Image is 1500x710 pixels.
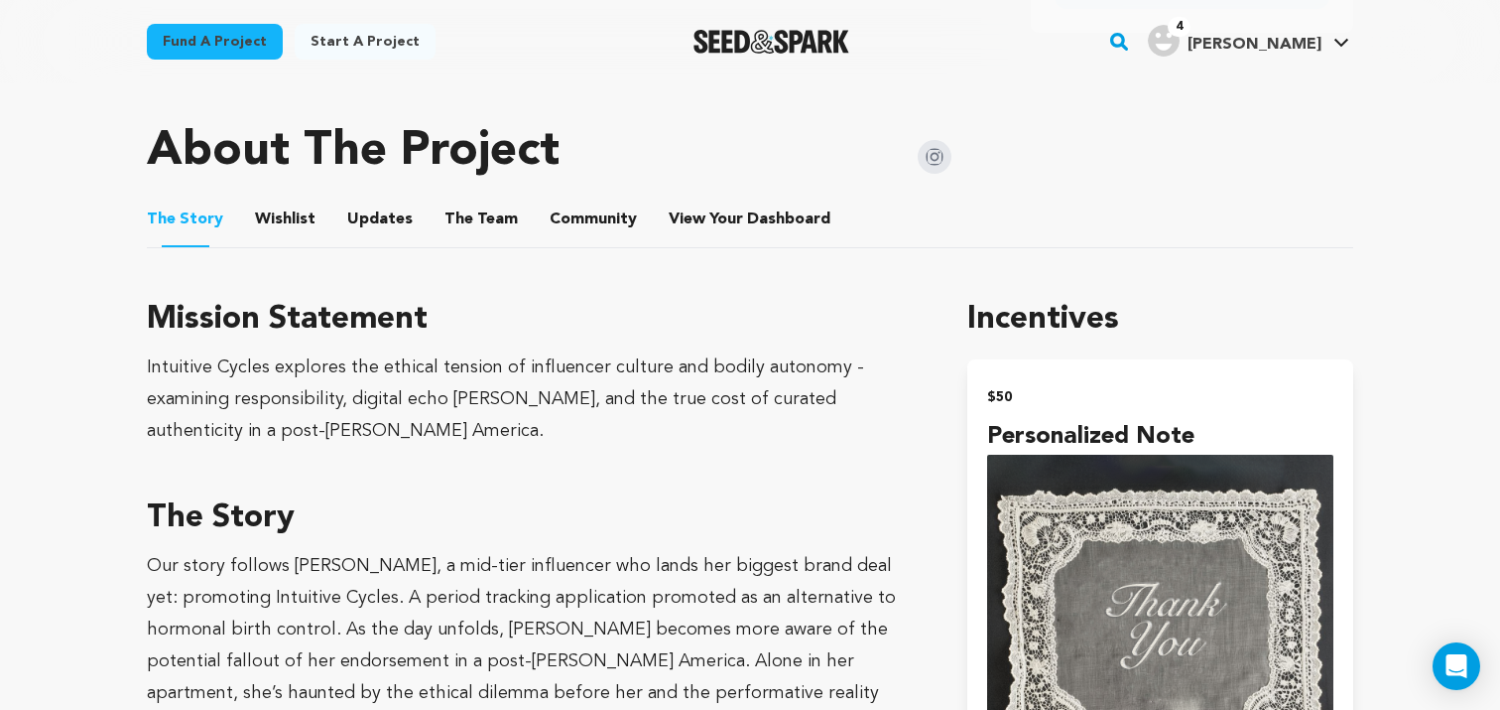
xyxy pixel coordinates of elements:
[147,352,920,447] div: Intuitive Cycles explores the ethical tension of influencer culture and bodily autonomy - examini...
[147,208,176,231] span: The
[1148,25,1321,57] div: Mickey G.'s Profile
[147,128,560,176] h1: About The Project
[295,24,436,60] a: Start a project
[987,419,1333,455] h4: Personalized Note
[1187,37,1321,53] span: [PERSON_NAME]
[147,296,920,344] h3: Mission Statement
[693,30,849,54] img: Seed&Spark Logo Dark Mode
[669,208,834,231] span: Your
[669,208,834,231] a: ViewYourDashboard
[1144,21,1353,63] span: Mickey G.'s Profile
[747,208,830,231] span: Dashboard
[1168,17,1190,37] span: 4
[1433,642,1480,690] div: Open Intercom Messenger
[147,495,920,542] h3: The Story
[918,140,951,174] img: Seed&Spark Instagram Icon
[255,208,315,231] span: Wishlist
[967,296,1353,344] h1: Incentives
[1144,21,1353,57] a: Mickey G.'s Profile
[987,383,1333,411] h2: $50
[444,208,473,231] span: The
[444,208,518,231] span: Team
[693,30,849,54] a: Seed&Spark Homepage
[1148,25,1180,57] img: user.png
[347,208,413,231] span: Updates
[147,24,283,60] a: Fund a project
[147,208,223,231] span: Story
[550,208,637,231] span: Community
